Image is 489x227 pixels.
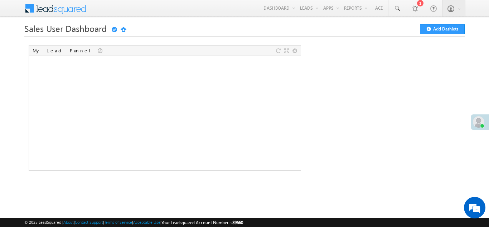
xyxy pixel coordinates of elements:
div: My Lead Funnel [33,47,98,54]
span: Your Leadsquared Account Number is [161,220,243,225]
span: © 2025 LeadSquared | | | | | [24,219,243,226]
a: Terms of Service [104,220,132,224]
button: Add Dashlets [420,24,465,34]
span: 39660 [232,220,243,225]
a: About [63,220,74,224]
a: Acceptable Use [133,220,160,224]
span: Sales User Dashboard [24,23,107,34]
a: Contact Support [75,220,103,224]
